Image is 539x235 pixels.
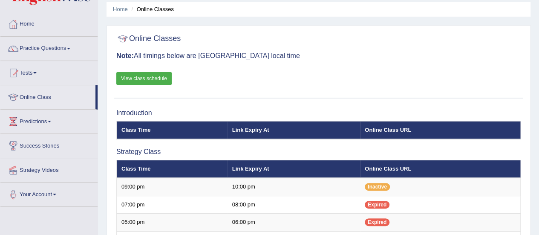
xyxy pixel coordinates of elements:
[116,52,134,59] b: Note:
[116,32,181,45] h2: Online Classes
[0,134,98,155] a: Success Stories
[117,160,228,178] th: Class Time
[0,85,95,107] a: Online Class
[129,5,174,13] li: Online Classes
[228,196,360,214] td: 08:00 pm
[228,160,360,178] th: Link Expiry At
[360,121,520,139] th: Online Class URL
[365,183,390,191] span: Inactive
[117,214,228,232] td: 05:00 pm
[0,12,98,34] a: Home
[228,121,360,139] th: Link Expiry At
[0,158,98,180] a: Strategy Videos
[228,214,360,232] td: 06:00 pm
[0,110,98,131] a: Predictions
[360,160,520,178] th: Online Class URL
[113,6,128,12] a: Home
[116,109,521,117] h3: Introduction
[365,201,389,209] span: Expired
[0,61,98,82] a: Tests
[116,148,521,156] h3: Strategy Class
[117,196,228,214] td: 07:00 pm
[228,178,360,196] td: 10:00 pm
[0,183,98,204] a: Your Account
[365,218,389,226] span: Expired
[116,72,172,85] a: View class schedule
[117,178,228,196] td: 09:00 pm
[0,37,98,58] a: Practice Questions
[117,121,228,139] th: Class Time
[116,52,521,60] h3: All timings below are [GEOGRAPHIC_DATA] local time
